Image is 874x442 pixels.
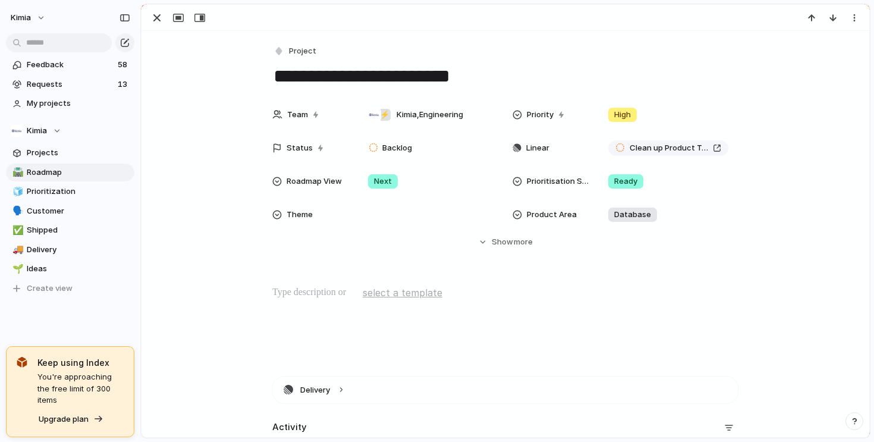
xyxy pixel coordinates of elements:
[6,260,134,278] a: 🌱Ideas
[27,186,130,198] span: Prioritization
[273,377,738,403] button: Delivery
[11,263,23,275] button: 🌱
[287,175,342,187] span: Roadmap View
[37,356,124,369] span: Keep using Index
[272,421,307,434] h2: Activity
[12,165,21,179] div: 🛣️
[5,8,52,27] button: Kimia
[614,209,651,221] span: Database
[6,241,134,259] a: 🚚Delivery
[12,224,21,237] div: ✅
[287,142,313,154] span: Status
[35,411,107,428] button: Upgrade plan
[630,142,708,154] span: Clean up Product Tables
[27,125,47,137] span: Kimia
[11,224,23,236] button: ✅
[37,371,124,406] span: You're approaching the free limit of 300 items
[614,109,631,121] span: High
[6,122,134,140] button: Kimia
[361,284,444,302] button: select a template
[27,224,130,236] span: Shipped
[6,56,134,74] a: Feedback58
[608,140,728,156] a: Clean up Product Tables
[6,280,134,297] button: Create view
[492,236,513,248] span: Show
[12,204,21,218] div: 🗣️
[363,286,442,300] span: select a template
[27,79,114,90] span: Requests
[397,109,463,121] span: Kimia , Engineering
[12,185,21,199] div: 🧊
[6,95,134,112] a: My projects
[514,236,533,248] span: more
[527,175,589,187] span: Prioritisation Status
[287,109,308,121] span: Team
[527,209,577,221] span: Product Area
[27,167,130,178] span: Roadmap
[11,167,23,178] button: 🛣️
[6,221,134,239] a: ✅Shipped
[6,76,134,93] a: Requests13
[6,183,134,200] a: 🧊Prioritization
[39,413,89,425] span: Upgrade plan
[379,109,391,121] div: ⚡
[27,59,114,71] span: Feedback
[11,205,23,217] button: 🗣️
[27,283,73,294] span: Create view
[287,209,313,221] span: Theme
[374,175,392,187] span: Next
[614,175,637,187] span: Ready
[6,202,134,220] a: 🗣️Customer
[527,109,554,121] span: Priority
[6,144,134,162] a: Projects
[27,263,130,275] span: Ideas
[271,43,320,60] button: Project
[11,244,23,256] button: 🚚
[6,164,134,181] a: 🛣️Roadmap
[27,147,130,159] span: Projects
[11,12,31,24] span: Kimia
[272,231,738,253] button: Showmore
[12,243,21,256] div: 🚚
[27,98,130,109] span: My projects
[118,79,130,90] span: 13
[382,142,412,154] span: Backlog
[27,205,130,217] span: Customer
[27,244,130,256] span: Delivery
[526,142,549,154] span: Linear
[118,59,130,71] span: 58
[11,186,23,198] button: 🧊
[12,262,21,276] div: 🌱
[289,45,316,57] span: Project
